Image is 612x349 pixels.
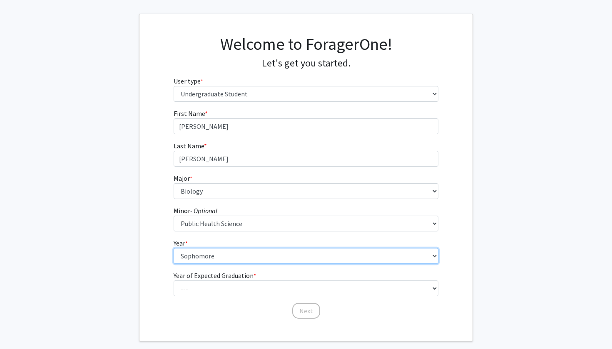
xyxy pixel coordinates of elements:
[292,303,320,319] button: Next
[174,238,188,248] label: Year
[174,206,217,216] label: Minor
[174,57,439,69] h4: Let's get you started.
[174,270,256,280] label: Year of Expected Graduation
[174,34,439,54] h1: Welcome to ForagerOne!
[174,142,204,150] span: Last Name
[174,76,203,86] label: User type
[6,312,35,343] iframe: Chat
[190,206,217,215] i: - Optional
[174,173,192,183] label: Major
[174,109,205,118] span: First Name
